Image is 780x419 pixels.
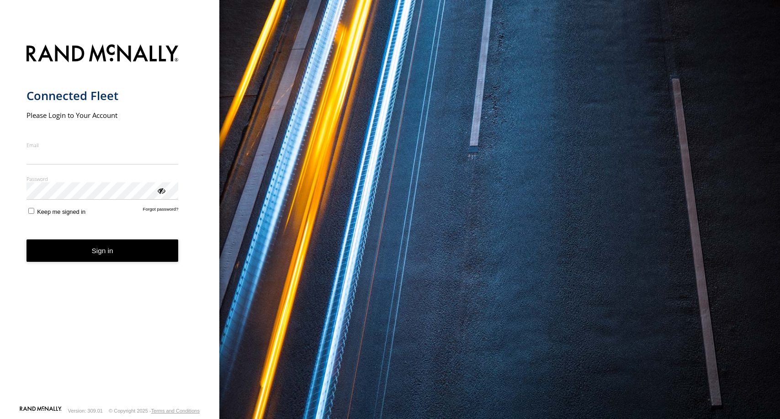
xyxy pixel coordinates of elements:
label: Email [27,142,179,149]
label: Password [27,175,179,182]
h2: Please Login to Your Account [27,111,179,120]
a: Visit our Website [20,406,62,415]
div: © Copyright 2025 - [109,408,200,414]
h1: Connected Fleet [27,88,179,103]
a: Terms and Conditions [151,408,200,414]
form: main [27,39,193,405]
span: Keep me signed in [37,208,85,215]
div: ViewPassword [156,186,165,195]
div: Version: 309.01 [68,408,103,414]
input: Keep me signed in [28,208,34,214]
button: Sign in [27,239,179,262]
a: Forgot password? [143,207,179,215]
img: Rand McNally [27,42,179,66]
